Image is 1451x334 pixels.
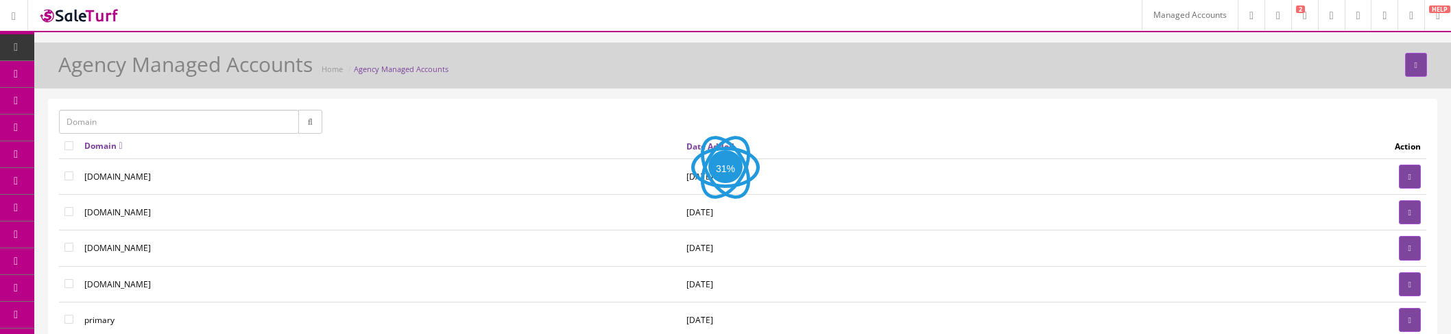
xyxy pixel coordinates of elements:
[1296,5,1305,13] span: 2
[681,266,1139,302] td: [DATE]
[681,195,1139,230] td: [DATE]
[681,230,1139,266] td: [DATE]
[58,53,313,75] h1: Agency Managed Accounts
[59,110,299,134] input: Domain
[84,140,123,152] a: Domain
[1429,5,1450,13] span: HELP
[681,159,1139,195] td: [DATE]
[686,141,734,152] a: Date Added
[79,266,681,302] td: [DOMAIN_NAME]
[322,64,343,74] a: Home
[79,230,681,266] td: [DOMAIN_NAME]
[38,6,121,25] img: SaleTurf
[1139,134,1426,159] td: Action
[79,195,681,230] td: [DOMAIN_NAME]
[79,159,681,195] td: [DOMAIN_NAME]
[354,64,448,74] a: Agency Managed Accounts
